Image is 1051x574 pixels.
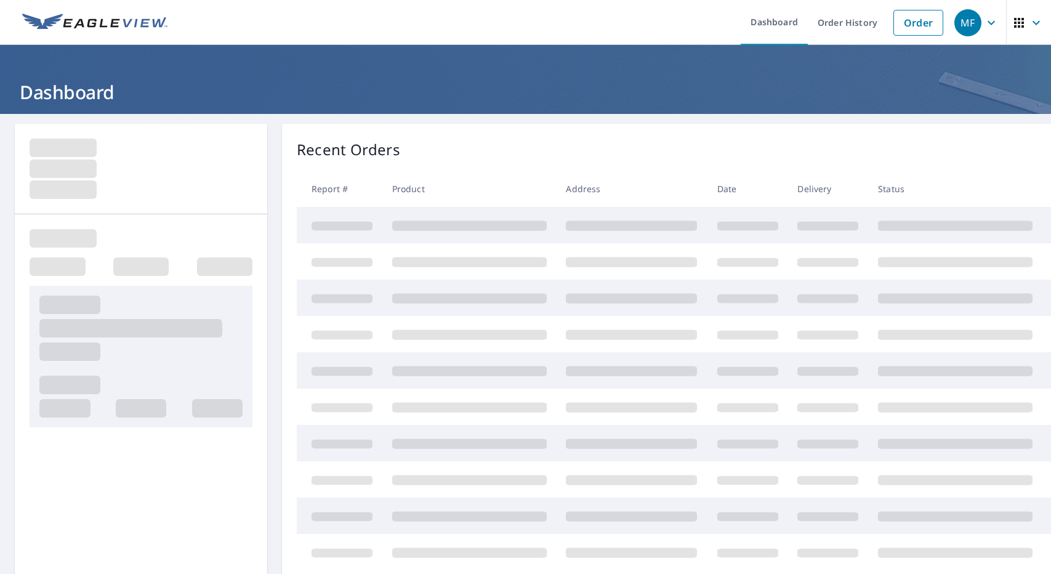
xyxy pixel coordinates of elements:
[297,171,382,207] th: Report #
[707,171,788,207] th: Date
[22,14,167,32] img: EV Logo
[556,171,707,207] th: Address
[893,10,943,36] a: Order
[787,171,868,207] th: Delivery
[382,171,557,207] th: Product
[954,9,981,36] div: MF
[297,139,400,161] p: Recent Orders
[868,171,1042,207] th: Status
[15,79,1036,105] h1: Dashboard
